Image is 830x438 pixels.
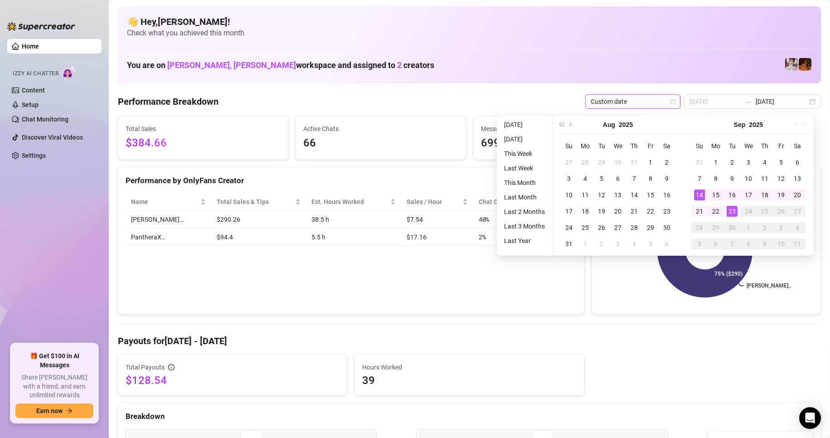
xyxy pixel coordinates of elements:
[580,173,591,184] div: 4
[724,219,740,236] td: 2025-09-30
[401,193,473,211] th: Sales / Hour
[626,138,642,154] th: Th
[727,206,738,217] div: 23
[577,187,593,203] td: 2025-08-11
[799,58,811,71] img: PantheraX
[610,203,626,219] td: 2025-08-20
[759,157,770,168] div: 4
[479,214,493,224] span: 40 %
[659,170,675,187] td: 2025-08-09
[776,238,786,249] div: 10
[642,138,659,154] th: Fr
[593,154,610,170] td: 2025-07-29
[306,211,401,229] td: 38.5 h
[563,190,574,200] div: 10
[792,173,803,184] div: 13
[661,222,672,233] div: 30
[789,154,806,170] td: 2025-09-06
[561,187,577,203] td: 2025-08-10
[661,206,672,217] div: 23
[710,222,721,233] div: 29
[645,222,656,233] div: 29
[500,148,548,159] li: This Week
[691,219,708,236] td: 2025-09-28
[789,219,806,236] td: 2025-10-04
[727,190,738,200] div: 16
[689,97,741,107] input: Start date
[710,190,721,200] div: 15
[580,238,591,249] div: 1
[629,157,640,168] div: 31
[659,236,675,252] td: 2025-09-06
[580,190,591,200] div: 11
[642,187,659,203] td: 2025-08-15
[759,238,770,249] div: 9
[561,170,577,187] td: 2025-08-03
[561,154,577,170] td: 2025-07-27
[773,219,789,236] td: 2025-10-03
[591,95,675,108] span: Custom date
[740,203,757,219] td: 2025-09-24
[789,170,806,187] td: 2025-09-13
[670,99,675,104] span: calendar
[596,173,607,184] div: 5
[740,170,757,187] td: 2025-09-10
[629,190,640,200] div: 14
[593,236,610,252] td: 2025-09-02
[710,206,721,217] div: 22
[500,206,548,217] li: Last 2 Months
[596,238,607,249] div: 2
[710,238,721,249] div: 6
[311,197,388,207] div: Est. Hours Worked
[603,116,615,134] button: Choose a month
[747,283,792,289] text: [PERSON_NAME]…
[691,203,708,219] td: 2025-09-21
[612,222,623,233] div: 27
[708,203,724,219] td: 2025-09-22
[799,407,821,429] div: Open Intercom Messenger
[740,219,757,236] td: 2025-10-01
[694,173,705,184] div: 7
[211,193,306,211] th: Total Sales & Tips
[593,138,610,154] th: Tu
[785,58,798,71] img: Rosie
[734,116,746,134] button: Choose a month
[629,206,640,217] div: 21
[792,222,803,233] div: 4
[749,116,763,134] button: Choose a year
[708,170,724,187] td: 2025-09-08
[13,69,58,78] span: Izzy AI Chatter
[612,238,623,249] div: 3
[612,206,623,217] div: 20
[776,173,786,184] div: 12
[362,373,576,388] span: 39
[306,229,401,246] td: 5.5 h
[593,170,610,187] td: 2025-08-05
[645,157,656,168] div: 1
[556,116,566,134] button: Last year (Control + left)
[126,124,281,134] span: Total Sales
[691,170,708,187] td: 2025-09-07
[626,236,642,252] td: 2025-09-04
[645,190,656,200] div: 15
[167,60,296,70] span: [PERSON_NAME], [PERSON_NAME]
[126,175,577,187] div: Performance by OnlyFans Creator
[773,154,789,170] td: 2025-09-05
[661,173,672,184] div: 9
[580,206,591,217] div: 18
[629,238,640,249] div: 4
[481,124,636,134] span: Messages Sent
[22,87,45,94] a: Content
[776,206,786,217] div: 26
[694,157,705,168] div: 31
[773,170,789,187] td: 2025-09-12
[22,101,39,108] a: Setup
[710,157,721,168] div: 1
[612,157,623,168] div: 30
[661,238,672,249] div: 6
[694,222,705,233] div: 28
[792,206,803,217] div: 27
[642,236,659,252] td: 2025-09-05
[708,138,724,154] th: Mo
[661,190,672,200] div: 16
